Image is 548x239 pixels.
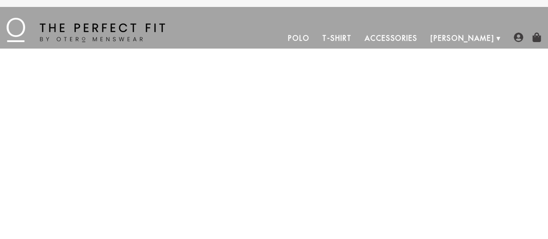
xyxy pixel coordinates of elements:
[316,28,358,49] a: T-Shirt
[532,33,542,42] img: shopping-bag-icon.png
[358,28,424,49] a: Accessories
[424,28,501,49] a: [PERSON_NAME]
[514,33,523,42] img: user-account-icon.png
[6,18,165,42] img: The Perfect Fit - by Otero Menswear - Logo
[282,28,316,49] a: Polo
